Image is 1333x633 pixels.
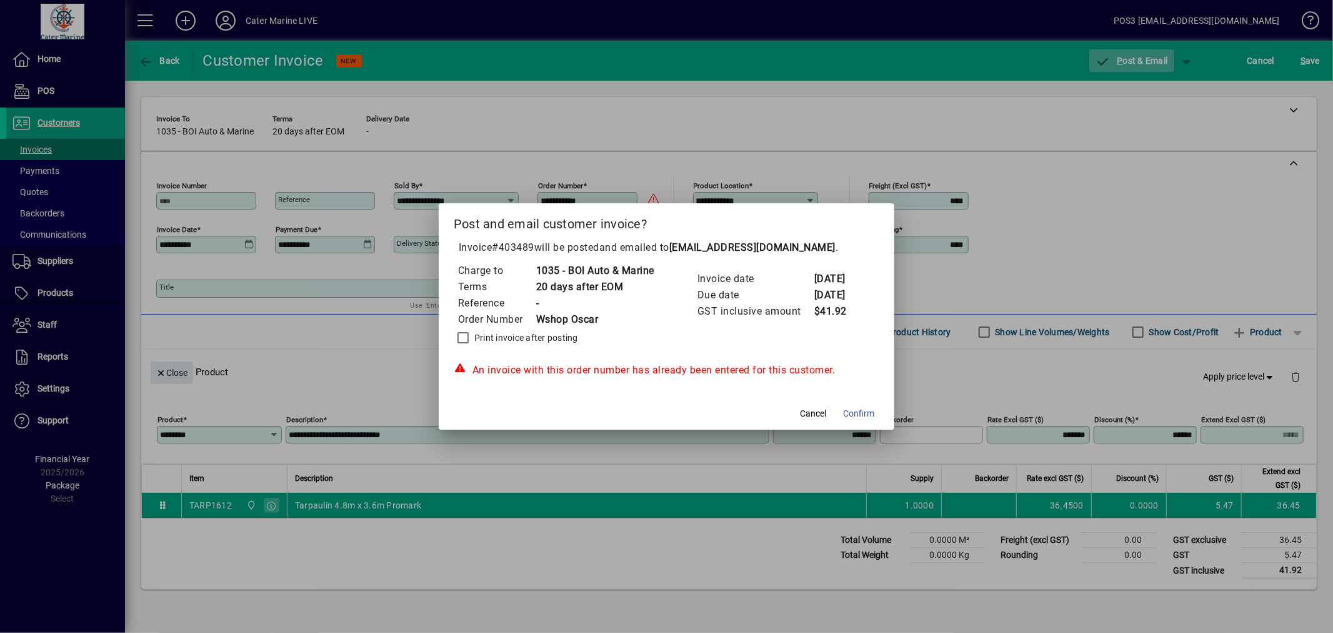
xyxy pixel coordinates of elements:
td: Charge to [457,263,536,279]
td: Wshop Oscar [536,311,654,328]
label: Print invoice after posting [472,332,578,344]
td: - [536,295,654,311]
td: 20 days after EOM [536,279,654,295]
td: [DATE] [814,271,864,287]
td: [DATE] [814,287,864,303]
span: and emailed to [599,241,836,253]
button: Confirm [838,402,879,425]
button: Cancel [793,402,833,425]
span: Confirm [843,407,874,420]
td: Invoice date [697,271,814,287]
h2: Post and email customer invoice? [439,203,894,240]
span: Cancel [800,407,826,420]
b: [EMAIL_ADDRESS][DOMAIN_NAME] [669,241,836,253]
td: 1035 - BOI Auto & Marine [536,263,654,279]
td: $41.92 [814,303,864,320]
td: Reference [457,295,536,311]
p: Invoice will be posted . [454,240,879,255]
td: Due date [697,287,814,303]
td: Terms [457,279,536,295]
td: Order Number [457,311,536,328]
span: #403489 [492,241,535,253]
div: An invoice with this order number has already been entered for this customer. [454,363,879,378]
td: GST inclusive amount [697,303,814,320]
